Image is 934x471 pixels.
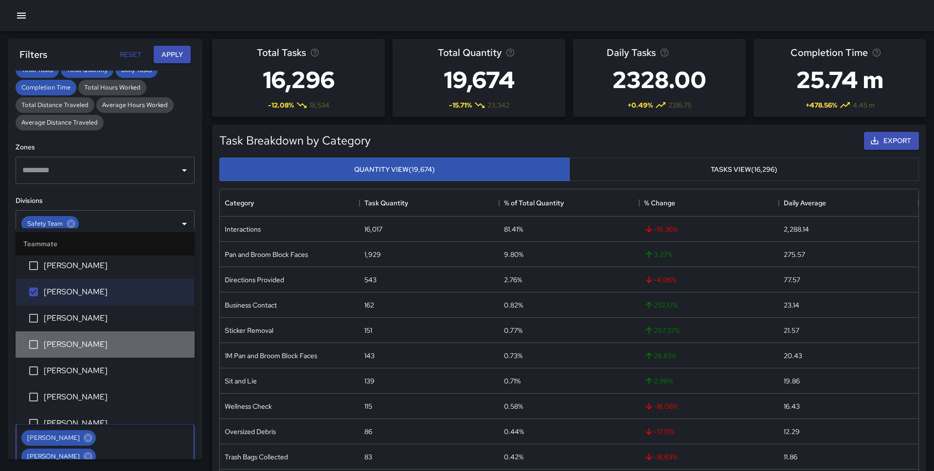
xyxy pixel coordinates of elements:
svg: Total number of tasks in the selected period, compared to the previous period. [310,48,320,57]
div: 83 [364,452,372,462]
span: [PERSON_NAME] [44,391,187,403]
span: -18.63 % [644,452,677,462]
span: Total Hours Worked [78,83,146,91]
div: Safety Team [21,216,79,232]
span: 23,342 [487,100,509,110]
div: Task Quantity [364,189,408,217]
span: [PERSON_NAME] [44,365,187,377]
div: 139 [364,376,375,386]
span: [PERSON_NAME] [44,339,187,350]
div: Sticker Removal [225,326,273,335]
div: 2.76% [504,275,522,285]
span: [PERSON_NAME] [44,312,187,324]
div: 143 [364,351,375,361]
div: 77.57 [784,275,800,285]
h3: 2328.00 [607,60,712,99]
button: Open [178,163,191,177]
div: 81.41% [504,224,523,234]
button: Tasks View(16,296) [569,158,919,181]
span: -19.36 % [644,224,678,234]
div: 0.58% [504,401,523,411]
span: Average Hours Worked [96,101,174,109]
h3: 25.74 m [790,60,890,99]
span: 297.37 % [644,326,680,335]
div: 1,929 [364,250,381,259]
div: 20.43 [784,351,802,361]
svg: Average number of tasks per day in the selected period, compared to the previous period. [660,48,669,57]
span: Average Distance Traveled [16,118,104,127]
button: Quantity View(19,674) [219,158,570,181]
div: Sit and Lie [225,376,257,386]
span: Total Distance Traveled [16,101,94,109]
span: 252.17 % [644,300,678,310]
div: Interactions [225,224,261,234]
div: Pan and Broom Block Faces [225,250,308,259]
div: 1M Pan and Broom Block Faces [225,351,317,361]
span: 3.27 % [644,250,672,259]
div: % Change [644,189,675,217]
div: Wellness Check [225,401,272,411]
span: + 478.56 % [806,100,837,110]
span: 28.83 % [644,351,676,361]
div: Directions Provided [225,275,284,285]
span: 2316.75 [668,100,691,110]
span: [PERSON_NAME] [21,432,86,443]
div: 16.43 [784,401,800,411]
div: Category [225,189,254,217]
svg: Total task quantity in the selected period, compared to the previous period. [505,48,515,57]
button: Export [864,132,919,150]
div: Category [220,189,359,217]
span: [PERSON_NAME] [21,451,86,462]
div: Business Contact [225,300,277,310]
div: % of Total Quantity [504,189,564,217]
span: 2.96 % [644,376,673,386]
div: Trash Bags Collected [225,452,288,462]
div: 86 [364,427,372,436]
div: 12.29 [784,427,800,436]
span: -4.06 % [644,275,676,285]
h6: Divisions [16,196,195,206]
button: Open [178,217,191,231]
span: 4.45 m [853,100,875,110]
span: + 0.49 % [628,100,653,110]
div: 275.57 [784,250,805,259]
div: Daily Average [784,189,826,217]
div: % Change [639,189,779,217]
div: 115 [364,401,372,411]
div: 0.73% [504,351,522,361]
div: Total Distance Traveled [16,97,94,113]
div: 23.14 [784,300,799,310]
div: 0.82% [504,300,523,310]
span: Total Tasks [257,45,306,60]
span: -17.31 % [644,427,674,436]
div: 162 [364,300,374,310]
div: Completion Time [16,80,76,95]
svg: Average time taken to complete tasks in the selected period, compared to the previous period. [872,48,881,57]
button: Reset [115,46,146,64]
div: % of Total Quantity [499,189,639,217]
div: 0.77% [504,326,522,335]
div: [PERSON_NAME] [21,430,96,446]
div: Daily Average [779,189,918,217]
div: 2,288.14 [784,224,809,234]
span: [PERSON_NAME] [44,260,187,272]
span: -16.06 % [644,401,678,411]
div: Task Quantity [359,189,499,217]
div: 21.57 [784,326,799,335]
button: Apply [154,46,191,64]
span: Completion Time [790,45,868,60]
h5: Task Breakdown by Category [219,133,860,148]
h6: Zones [16,142,195,153]
li: Teammate [16,232,195,255]
div: Total Hours Worked [78,80,146,95]
span: [PERSON_NAME] [44,286,187,298]
div: Average Hours Worked [96,97,174,113]
h6: Filters [19,47,47,62]
div: 19.86 [784,376,800,386]
span: Completion Time [16,83,76,91]
span: [PERSON_NAME] [44,417,187,429]
span: Daily Tasks [607,45,656,60]
div: Oversized Debris [225,427,276,436]
div: 0.44% [504,427,524,436]
div: 151 [364,326,372,335]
